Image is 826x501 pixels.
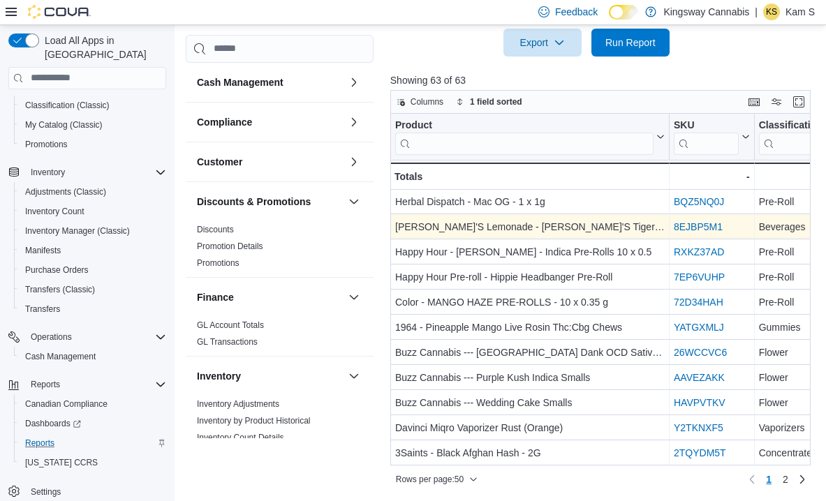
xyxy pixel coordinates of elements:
span: Manifests [20,242,166,259]
span: 2 [783,472,788,486]
span: Rows per page : 50 [396,474,464,485]
span: Inventory Count [20,203,166,220]
span: Settings [25,482,166,500]
span: 1 field sorted [470,96,522,107]
h3: Discounts & Promotions [197,195,311,209]
input: Dark Mode [609,5,638,20]
button: Manifests [14,241,172,260]
a: Cash Management [20,348,101,365]
button: Customer [346,154,362,170]
span: Cash Management [25,351,96,362]
span: Promotions [20,136,166,153]
span: Dashboards [20,415,166,432]
button: Inventory [3,163,172,182]
span: Transfers [20,301,166,317]
span: Classification (Classic) [20,97,166,114]
button: Canadian Compliance [14,394,172,414]
span: Dashboards [25,418,81,429]
button: 1 field sorted [450,94,528,110]
span: Transfers [25,304,60,315]
button: Inventory [25,164,71,181]
span: Transfers (Classic) [25,284,95,295]
a: Next page [794,471,811,488]
span: Reports [25,438,54,449]
p: Kam S [786,3,815,20]
button: Export [503,29,582,57]
span: Inventory Manager (Classic) [25,225,130,237]
span: My Catalog (Classic) [25,119,103,130]
h3: Cash Management [197,75,283,89]
button: Enter fullscreen [790,94,807,110]
span: Settings [31,486,61,498]
span: Manifests [25,245,61,256]
button: Promotions [14,135,172,154]
button: Operations [25,329,78,345]
a: Reports [20,435,60,451]
a: Transfers (Classic) [20,281,101,298]
button: My Catalog (Classic) [14,115,172,135]
span: Operations [31,331,72,343]
span: Adjustments (Classic) [20,184,166,200]
span: Adjustments (Classic) [25,186,106,197]
a: Adjustments (Classic) [20,184,112,200]
a: Inventory Count [20,203,90,220]
a: Manifests [20,242,66,259]
button: Discounts & Promotions [197,195,343,209]
button: Discounts & Promotions [346,193,362,210]
div: - [674,168,750,185]
a: Inventory Adjustments [197,399,279,409]
button: Page 1 of 2 [760,468,777,491]
button: Run Report [591,29,670,57]
span: Inventory [25,164,166,181]
button: Purchase Orders [14,260,172,280]
a: Inventory by Product Historical [197,416,311,426]
span: Transfers (Classic) [20,281,166,298]
div: Totals [394,168,665,185]
button: Keyboard shortcuts [746,94,762,110]
span: Cash Management [20,348,166,365]
span: KS [766,3,777,20]
a: [US_STATE] CCRS [20,454,103,471]
nav: Pagination for preceding grid [744,468,811,491]
div: Kam S [763,3,780,20]
button: Adjustments (Classic) [14,182,172,202]
button: Settings [3,481,172,501]
p: | [755,3,758,20]
a: Inventory Manager (Classic) [20,223,135,239]
span: Run Report [605,36,656,50]
button: Display options [768,94,785,110]
a: Settings [25,484,66,500]
span: Inventory Manager (Classic) [20,223,166,239]
a: Dashboards [14,414,172,433]
a: Dashboards [20,415,87,432]
span: Reports [25,376,166,393]
a: Promotion Details [197,241,263,251]
span: Export [512,29,573,57]
span: Columns [411,96,443,107]
a: GL Account Totals [197,320,264,330]
button: Inventory Manager (Classic) [14,221,172,241]
button: Inventory [346,368,362,384]
button: [US_STATE] CCRS [14,453,172,472]
button: Cash Management [346,74,362,91]
span: Load All Apps in [GEOGRAPHIC_DATA] [39,33,166,61]
button: Finance [346,289,362,306]
a: Promotions [197,258,239,268]
button: Transfers (Classic) [14,280,172,299]
button: Compliance [197,115,343,129]
button: Cash Management [197,75,343,89]
a: Canadian Compliance [20,396,113,412]
span: Canadian Compliance [25,398,108,410]
button: Reports [25,376,66,393]
button: Rows per page:50 [390,471,483,488]
span: My Catalog (Classic) [20,117,166,133]
span: Promotions [25,139,68,150]
span: Purchase Orders [25,264,89,276]
span: 1 [766,472,772,486]
button: Columns [391,94,449,110]
a: Transfers [20,301,66,317]
h3: Inventory [197,369,241,383]
a: Page 2 of 2 [777,468,794,491]
button: Reports [14,433,172,453]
